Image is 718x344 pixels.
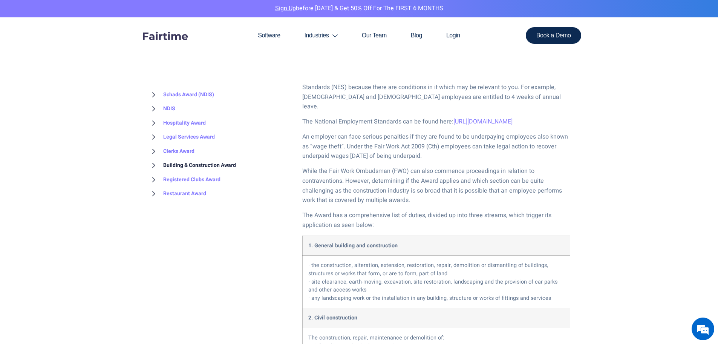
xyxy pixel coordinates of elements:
p: before [DATE] & Get 50% Off for the FIRST 6 MONTHS [6,4,712,14]
a: Building & Construction Award [148,159,236,173]
textarea: Type your message and hit 'Enter' [4,206,144,233]
strong: 1. General building and construction [308,242,398,250]
a: NDIS [148,102,175,116]
div: BROWSE TOPICS [148,72,291,201]
a: Industries [292,17,350,54]
a: Blog [399,17,434,54]
div: Minimize live chat window [124,4,142,22]
a: Software [246,17,292,54]
td: · the construction, alteration, extension, restoration, repair, demolition or dismantling of buil... [302,256,570,308]
span: We're online! [44,95,104,171]
p: The National Employment Standards can be found here: [302,117,570,127]
a: [URL][DOMAIN_NAME] [453,117,513,126]
a: Hospitality Award [148,116,206,130]
p: In the background to this, you also need to become familiar with the National Employment Standard... [302,73,570,111]
a: Our Team [350,17,399,54]
a: Schads Award (NDIS) [148,88,214,102]
a: Restaurant Award [148,187,206,201]
nav: BROWSE TOPICS [148,88,291,201]
a: Legal Services Award [148,130,215,145]
p: An employer can face serious penalties if they are found to be underpaying employees also known a... [302,132,570,161]
p: While the Fair Work Ombudsman (FWO) can also commence proceedings in relation to contraventions. ... [302,167,570,205]
a: Login [434,17,472,54]
a: Registered Clubs Award [148,173,220,187]
p: The Award has a comprehensive list of duties, divided up into three streams, which trigger its ap... [302,211,570,230]
a: Book a Demo [526,27,582,44]
strong: 2. Civil construction [308,314,357,322]
div: Chat with us now [39,42,127,52]
a: Clerks Award [148,144,194,159]
a: Sign Up [275,4,296,13]
span: Book a Demo [536,32,571,39]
